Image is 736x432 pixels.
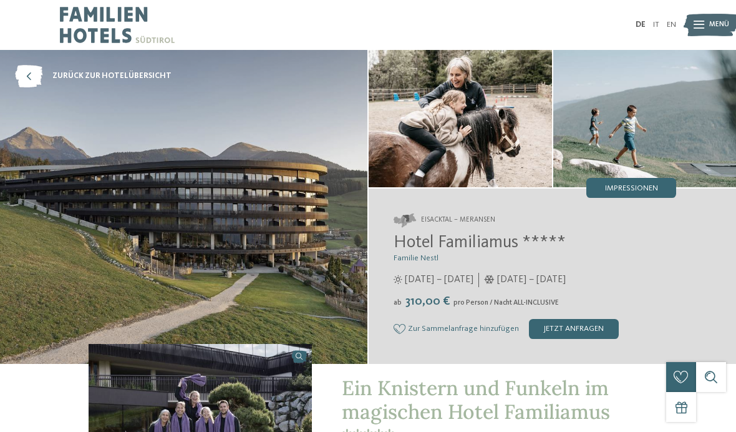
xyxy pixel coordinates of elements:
img: Das Familienhotel in Meransen [369,50,552,187]
span: 310,00 € [403,295,452,308]
span: [DATE] – [DATE] [405,273,473,287]
span: Zur Sammelanfrage hinzufügen [408,325,519,333]
a: DE [636,21,646,29]
a: IT [653,21,659,29]
span: zurück zur Hotelübersicht [52,71,172,82]
i: Öffnungszeiten im Winter [484,275,495,284]
span: [DATE] – [DATE] [497,273,566,287]
span: Menü [709,20,729,30]
a: EN [667,21,676,29]
div: jetzt anfragen [529,319,619,339]
i: Öffnungszeiten im Sommer [394,275,402,284]
span: pro Person / Nacht ALL-INCLUSIVE [453,299,559,307]
span: Eisacktal – Meransen [421,215,495,225]
a: zurück zur Hotelübersicht [15,65,172,87]
span: Impressionen [605,185,658,193]
span: ab [394,299,402,307]
span: Familie Nestl [394,254,438,262]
